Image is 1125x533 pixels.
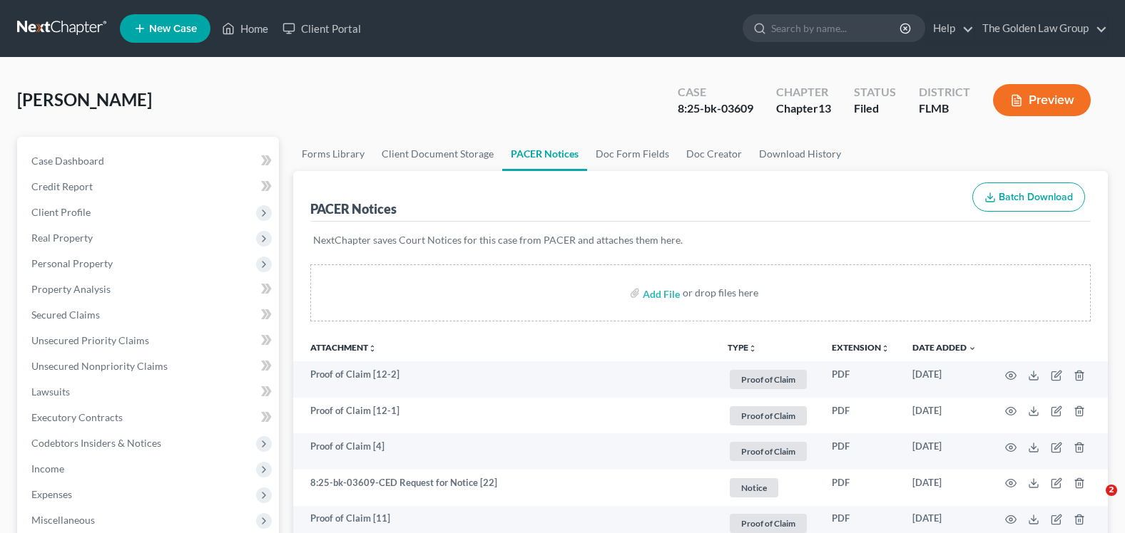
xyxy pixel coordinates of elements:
[728,368,809,391] a: Proof of Claim
[20,353,279,379] a: Unsecured Nonpriority Claims
[820,398,901,434] td: PDF
[20,276,279,302] a: Property Analysis
[587,137,678,171] a: Doc Form Fields
[678,137,750,171] a: Doc Creator
[31,514,95,526] span: Miscellaneous
[31,437,161,449] span: Codebtors Insiders & Notices
[31,309,100,321] span: Secured Claims
[818,101,831,115] span: 13
[17,89,152,110] span: [PERSON_NAME]
[31,206,91,218] span: Client Profile
[275,16,368,41] a: Client Portal
[728,404,809,428] a: Proof of Claim
[293,433,716,470] td: Proof of Claim [4]
[31,411,123,423] span: Executory Contracts
[149,24,197,34] span: New Case
[678,84,753,100] div: Case
[293,137,373,171] a: Forms Library
[919,100,970,117] div: FLMB
[999,191,1073,203] span: Batch Download
[31,232,93,244] span: Real Property
[20,379,279,405] a: Lawsuits
[1106,485,1117,496] span: 2
[832,342,890,353] a: Extensionunfold_more
[748,344,757,353] i: unfold_more
[20,148,279,174] a: Case Dashboard
[820,361,901,398] td: PDF
[20,405,279,430] a: Executory Contracts
[972,182,1085,212] button: Batch Download
[993,84,1091,116] button: Preview
[901,361,988,398] td: [DATE]
[730,442,807,461] span: Proof of Claim
[776,100,831,117] div: Chapter
[728,343,757,353] button: TYPEunfold_more
[730,478,778,497] span: Notice
[926,16,974,41] a: Help
[293,398,716,434] td: Proof of Claim [12-1]
[730,370,807,389] span: Proof of Claim
[919,84,970,100] div: District
[20,302,279,328] a: Secured Claims
[502,137,587,171] a: PACER Notices
[730,514,807,533] span: Proof of Claim
[771,15,902,41] input: Search by name...
[31,385,70,398] span: Lawsuits
[820,470,901,506] td: PDF
[968,344,977,353] i: expand_more
[293,470,716,506] td: 8:25-bk-03609-CED Request for Notice [22]
[728,476,809,500] a: Notice
[373,137,502,171] a: Client Document Storage
[776,84,831,100] div: Chapter
[901,470,988,506] td: [DATE]
[31,283,111,295] span: Property Analysis
[31,334,149,346] span: Unsecured Priority Claims
[215,16,275,41] a: Home
[310,200,397,217] div: PACER Notices
[678,100,753,117] div: 8:25-bk-03609
[730,406,807,425] span: Proof of Claim
[313,233,1088,247] p: NextChapter saves Court Notices for this case from PACER and attaches them here.
[20,174,279,200] a: Credit Report
[912,342,977,353] a: Date Added expand_more
[31,488,72,500] span: Expenses
[820,433,901,470] td: PDF
[901,398,988,434] td: [DATE]
[31,155,104,167] span: Case Dashboard
[293,361,716,398] td: Proof of Claim [12-2]
[901,433,988,470] td: [DATE]
[31,257,113,269] span: Personal Property
[31,462,64,475] span: Income
[31,180,93,192] span: Credit Report
[683,286,758,300] div: or drop files here
[854,84,896,100] div: Status
[854,100,896,117] div: Filed
[881,344,890,353] i: unfold_more
[368,344,377,353] i: unfold_more
[975,16,1107,41] a: The Golden Law Group
[1076,485,1111,519] iframe: Intercom live chat
[750,137,850,171] a: Download History
[31,360,168,372] span: Unsecured Nonpriority Claims
[20,328,279,353] a: Unsecured Priority Claims
[310,342,377,353] a: Attachmentunfold_more
[728,440,809,463] a: Proof of Claim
